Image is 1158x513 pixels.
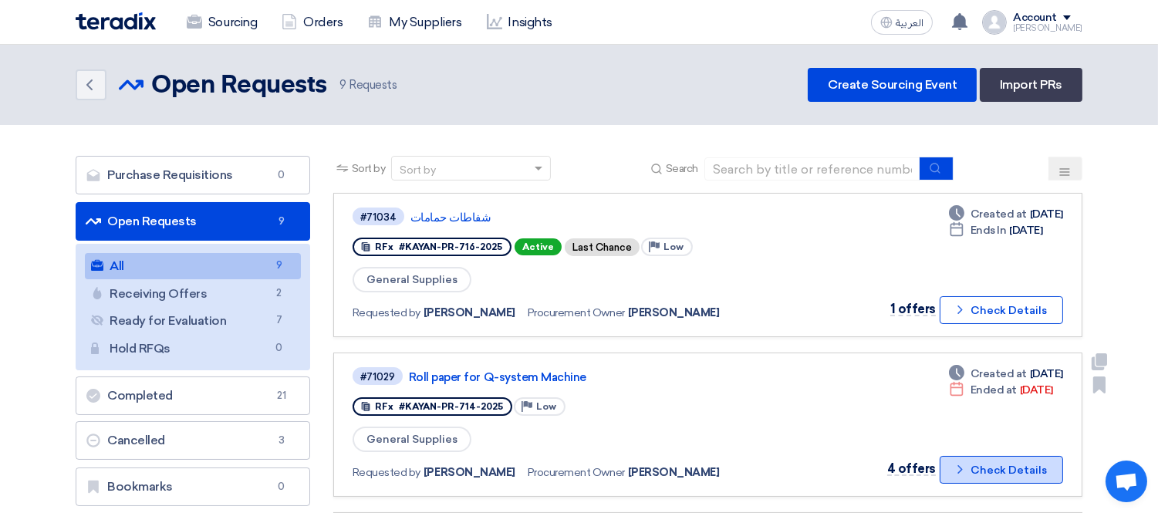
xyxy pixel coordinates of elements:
[1013,24,1082,32] div: [PERSON_NAME]
[339,78,346,92] span: 9
[940,296,1063,324] button: Check Details
[399,401,503,412] span: #KAYAN-PR-714-2025
[980,68,1082,102] a: Import PRs
[270,285,289,302] span: 2
[339,76,397,94] span: Requests
[704,157,920,181] input: Search by title or reference number
[949,222,1043,238] div: [DATE]
[272,388,291,403] span: 21
[628,464,720,481] span: [PERSON_NAME]
[270,340,289,356] span: 0
[628,305,720,321] span: [PERSON_NAME]
[85,281,301,307] a: Receiving Offers
[528,305,625,321] span: Procurement Owner
[151,70,327,101] h2: Open Requests
[887,461,936,476] span: 4 offers
[971,206,1027,222] span: Created at
[940,456,1063,484] button: Check Details
[663,241,684,252] span: Low
[85,253,301,279] a: All
[272,167,291,183] span: 0
[871,10,933,35] button: العربية
[949,382,1053,398] div: [DATE]
[272,479,291,494] span: 0
[375,241,393,252] span: RFx
[400,162,436,178] div: Sort by
[352,160,386,177] span: Sort by
[971,382,1017,398] span: Ended at
[353,464,420,481] span: Requested by
[76,376,310,415] a: Completed21
[353,427,471,452] span: General Supplies
[272,433,291,448] span: 3
[982,10,1007,35] img: profile_test.png
[85,308,301,334] a: Ready for Evaluation
[76,421,310,460] a: Cancelled3
[949,366,1063,382] div: [DATE]
[949,206,1063,222] div: [DATE]
[890,302,936,316] span: 1 offers
[410,211,796,224] a: شفاطات حمامات
[375,401,393,412] span: RFx
[666,160,698,177] span: Search
[536,401,556,412] span: Low
[76,156,310,194] a: Purchase Requisitions0
[269,5,355,39] a: Orders
[474,5,565,39] a: Insights
[76,202,310,241] a: Open Requests9
[528,464,625,481] span: Procurement Owner
[565,238,640,256] div: Last Chance
[971,222,1007,238] span: Ends In
[399,241,502,252] span: #KAYAN-PR-716-2025
[355,5,474,39] a: My Suppliers
[515,238,562,255] span: Active
[424,305,515,321] span: [PERSON_NAME]
[76,467,310,506] a: Bookmarks0
[353,267,471,292] span: General Supplies
[424,464,515,481] span: [PERSON_NAME]
[1013,12,1057,25] div: Account
[85,336,301,362] a: Hold RFQs
[174,5,269,39] a: Sourcing
[270,312,289,329] span: 7
[409,370,795,384] a: Roll paper for Q-system Machine
[272,214,291,229] span: 9
[808,68,977,102] a: Create Sourcing Event
[360,212,397,222] div: #71034
[270,258,289,274] span: 9
[76,12,156,30] img: Teradix logo
[353,305,420,321] span: Requested by
[1106,461,1147,502] a: Open chat
[896,18,923,29] span: العربية
[971,366,1027,382] span: Created at
[360,372,395,382] div: #71029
